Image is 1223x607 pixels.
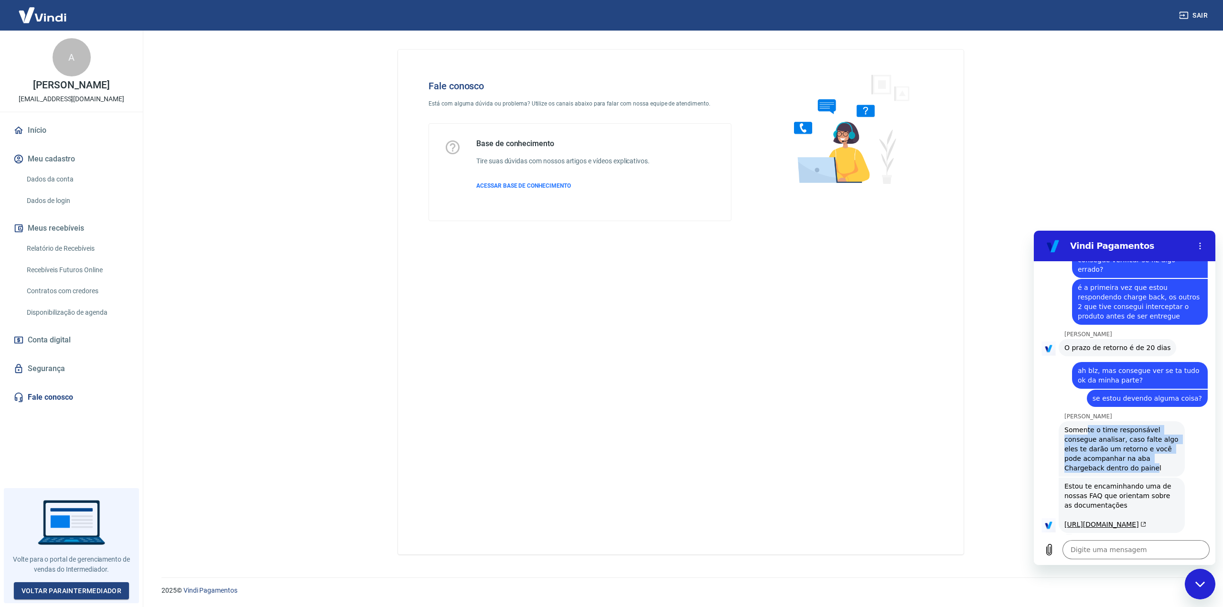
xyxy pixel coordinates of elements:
a: Relatório de Recebíveis [23,239,131,258]
iframe: Botão para abrir a janela de mensagens, conversa em andamento [1185,569,1215,599]
span: Conta digital [28,333,71,347]
a: Contratos com credores [23,281,131,301]
h4: Fale conosco [429,80,731,92]
p: Está com alguma dúvida ou problema? Utilize os canais abaixo para falar com nossa equipe de atend... [429,99,731,108]
a: Fale conosco [11,387,131,408]
div: A [53,38,91,76]
a: Início [11,120,131,141]
button: Meu cadastro [11,149,131,170]
h5: Base de conhecimento [476,139,650,149]
a: Vindi Pagamentos [183,586,237,594]
iframe: Janela de mensagens [1034,231,1215,565]
a: Recebíveis Futuros Online [23,260,131,280]
h6: Tire suas dúvidas com nossos artigos e vídeos explicativos. [476,156,650,166]
a: Conta digital [11,330,131,351]
button: Meus recebíveis [11,218,131,239]
a: ACESSAR BASE DE CONHECIMENTO [476,181,650,190]
span: ACESSAR BASE DE CONHECIMENTO [476,182,571,189]
a: Dados de login [23,191,131,211]
p: 2025 © [161,586,1200,596]
a: Dados da conta [23,170,131,189]
p: [PERSON_NAME] [33,80,109,90]
img: Vindi [11,0,74,30]
img: Fale conosco [775,65,920,192]
a: Segurança [11,358,131,379]
a: Voltar paraIntermediador [14,582,129,600]
p: [EMAIL_ADDRESS][DOMAIN_NAME] [19,94,124,104]
button: Sair [1177,7,1212,24]
a: Disponibilização de agenda [23,303,131,322]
